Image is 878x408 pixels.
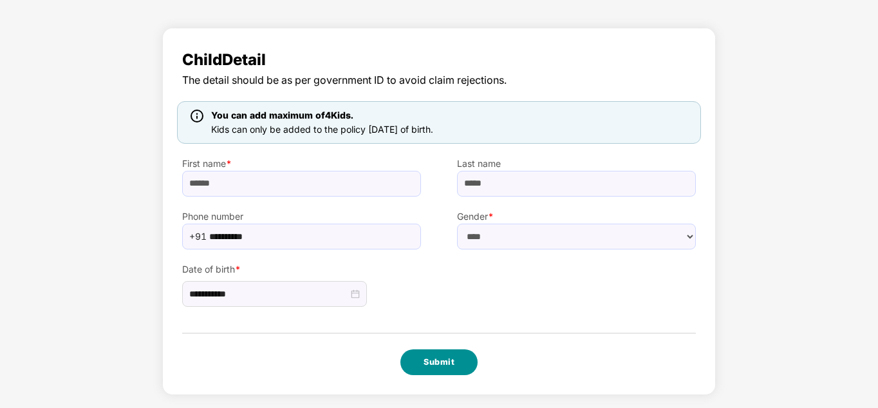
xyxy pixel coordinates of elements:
span: Kids can only be added to the policy [DATE] of birth. [211,124,433,135]
label: Gender [457,209,696,224]
label: Phone number [182,209,421,224]
label: First name [182,157,421,171]
span: The detail should be as per government ID to avoid claim rejections. [182,72,696,88]
button: Submit [400,349,478,375]
img: icon [191,110,203,122]
label: Last name [457,157,696,171]
span: Child Detail [182,48,696,72]
span: +91 [189,227,207,246]
label: Date of birth [182,262,421,277]
span: You can add maximum of 4 Kids. [211,110,353,121]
